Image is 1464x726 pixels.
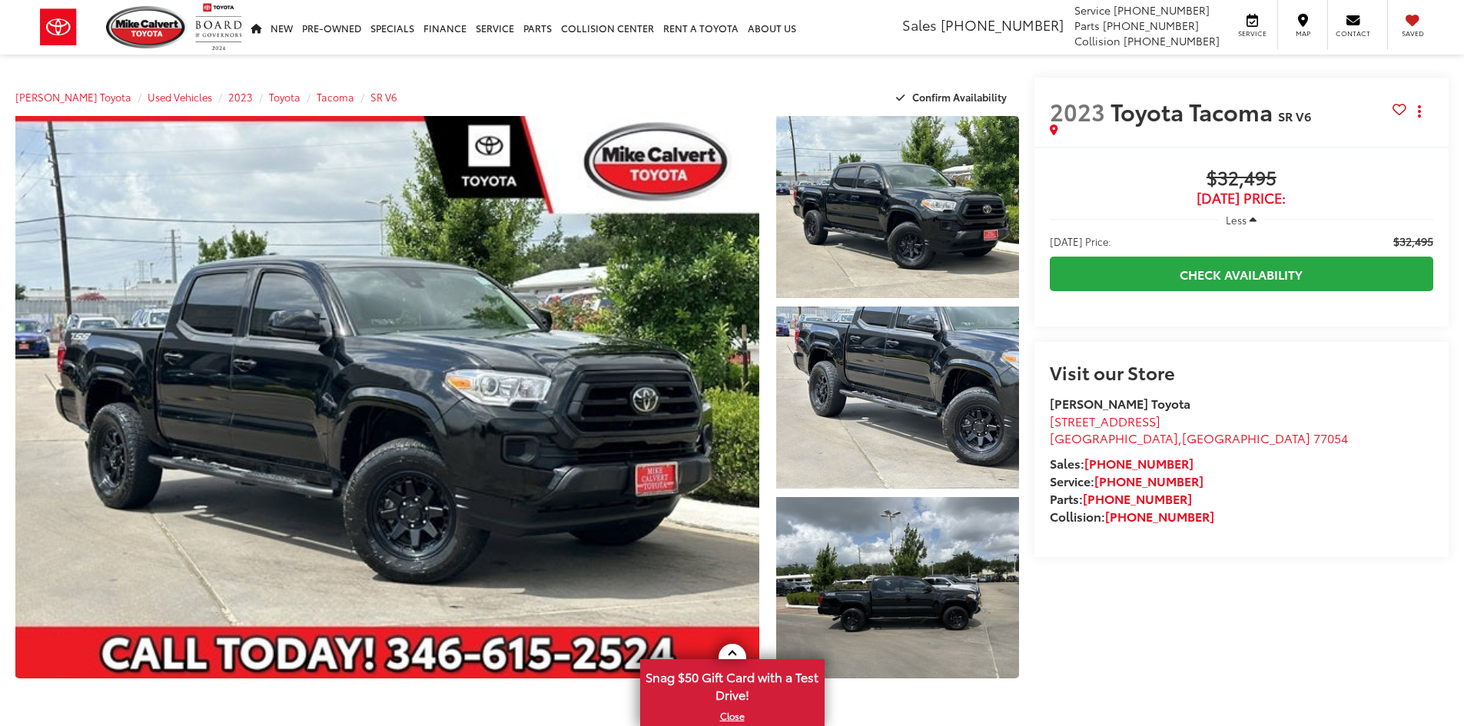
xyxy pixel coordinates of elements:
[1336,28,1370,38] span: Contact
[8,113,766,681] img: 2023 Toyota Tacoma SR V6
[1286,28,1320,38] span: Map
[1050,507,1214,525] strong: Collision:
[1114,2,1210,18] span: [PHONE_NUMBER]
[1074,33,1120,48] span: Collision
[1050,191,1433,206] span: [DATE] Price:
[106,6,188,48] img: Mike Calvert Toyota
[1235,28,1270,38] span: Service
[148,90,212,104] a: Used Vehicles
[1050,394,1190,412] strong: [PERSON_NAME] Toyota
[1050,234,1111,249] span: [DATE] Price:
[1218,206,1264,234] button: Less
[1393,234,1433,249] span: $32,495
[1418,105,1421,118] span: dropdown dots
[1074,2,1110,18] span: Service
[269,90,300,104] a: Toyota
[1103,18,1199,33] span: [PHONE_NUMBER]
[912,90,1007,104] span: Confirm Availability
[1110,94,1278,128] span: Toyota Tacoma
[941,15,1064,35] span: [PHONE_NUMBER]
[1182,429,1310,446] span: [GEOGRAPHIC_DATA]
[1050,412,1160,429] span: [STREET_ADDRESS]
[888,84,1019,111] button: Confirm Availability
[1406,98,1433,124] button: Actions
[370,90,397,104] a: SR V6
[1084,454,1193,472] a: [PHONE_NUMBER]
[1094,472,1203,489] a: [PHONE_NUMBER]
[1050,454,1193,472] strong: Sales:
[1396,28,1429,38] span: Saved
[15,116,759,678] a: Expand Photo 0
[1050,472,1203,489] strong: Service:
[1050,429,1348,446] span: ,
[1050,362,1433,382] h2: Visit our Store
[902,15,937,35] span: Sales
[1050,94,1105,128] span: 2023
[1050,257,1433,291] a: Check Availability
[15,90,131,104] a: [PERSON_NAME] Toyota
[1050,167,1433,191] span: $32,495
[1278,107,1311,124] span: SR V6
[773,114,1021,300] img: 2023 Toyota Tacoma SR V6
[1313,429,1348,446] span: 77054
[776,307,1019,489] a: Expand Photo 2
[1074,18,1100,33] span: Parts
[776,497,1019,679] a: Expand Photo 3
[1050,489,1192,507] strong: Parts:
[1226,213,1247,227] span: Less
[317,90,354,104] a: Tacoma
[1050,429,1178,446] span: [GEOGRAPHIC_DATA]
[1105,507,1214,525] a: [PHONE_NUMBER]
[773,495,1021,681] img: 2023 Toyota Tacoma SR V6
[1124,33,1220,48] span: [PHONE_NUMBER]
[1050,412,1348,447] a: [STREET_ADDRESS] [GEOGRAPHIC_DATA],[GEOGRAPHIC_DATA] 77054
[642,661,823,708] span: Snag $50 Gift Card with a Test Drive!
[773,304,1021,490] img: 2023 Toyota Tacoma SR V6
[228,90,253,104] a: 2023
[1083,489,1192,507] a: [PHONE_NUMBER]
[776,116,1019,298] a: Expand Photo 1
